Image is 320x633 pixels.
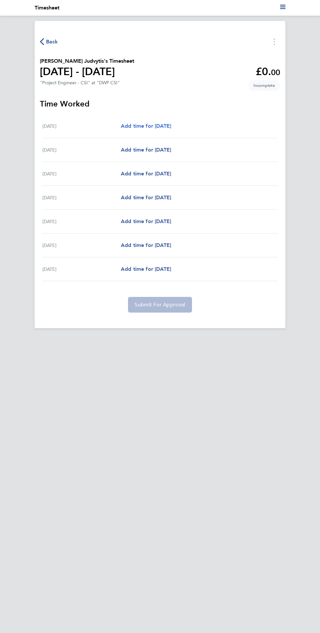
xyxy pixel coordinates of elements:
a: Add time for [DATE] [121,170,171,178]
div: [DATE] [42,241,121,249]
a: Add time for [DATE] [121,122,171,130]
li: Timesheet [35,4,59,12]
span: Add time for [DATE] [121,123,171,129]
span: Add time for [DATE] [121,170,171,177]
span: 00 [271,68,280,77]
app-decimal: £0. [256,65,280,78]
span: Add time for [DATE] [121,218,171,224]
a: Add time for [DATE] [121,265,171,273]
span: This timesheet is Incomplete. [248,80,280,91]
a: Add time for [DATE] [121,241,171,249]
h1: [DATE] - [DATE] [40,65,134,78]
h3: Time Worked [40,99,280,109]
span: Add time for [DATE] [121,194,171,201]
button: Back [40,38,58,46]
div: [DATE] [42,265,121,273]
div: [DATE] [42,170,121,178]
div: [DATE] [42,122,121,130]
div: [DATE] [42,146,121,154]
div: "Project Engineer - CSI" at "DWP CSI" [40,80,120,86]
a: Add time for [DATE] [121,194,171,202]
a: Add time for [DATE] [121,218,171,225]
span: Add time for [DATE] [121,147,171,153]
span: Add time for [DATE] [121,266,171,272]
div: [DATE] [42,218,121,225]
span: Back [46,38,58,46]
h2: [PERSON_NAME] Judvytis's Timesheet [40,57,134,65]
button: Timesheets Menu [268,37,280,47]
div: [DATE] [42,194,121,202]
span: Add time for [DATE] [121,242,171,248]
a: Add time for [DATE] [121,146,171,154]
